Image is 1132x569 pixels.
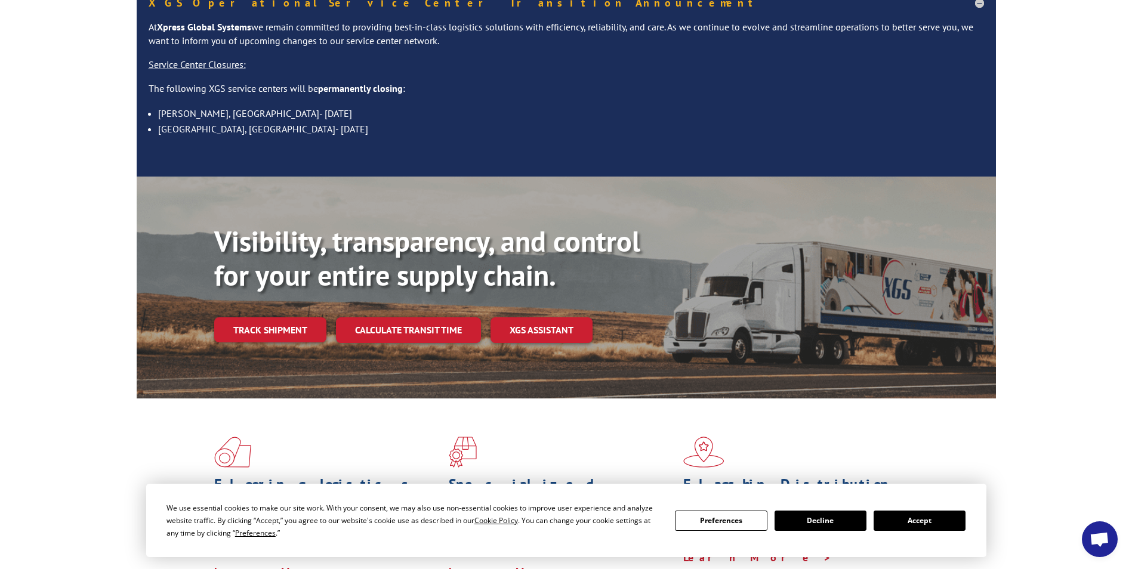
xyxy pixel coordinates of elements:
a: XGS ASSISTANT [491,317,593,343]
a: Calculate transit time [336,317,481,343]
button: Preferences [675,511,767,531]
a: Learn More > [683,551,832,564]
img: xgs-icon-total-supply-chain-intelligence-red [214,437,251,468]
strong: Xpress Global Systems [157,21,251,33]
u: Service Center Closures: [149,58,246,70]
button: Decline [775,511,866,531]
h1: Specialized Freight Experts [449,477,674,512]
b: Visibility, transparency, and control for your entire supply chain. [214,222,640,294]
strong: permanently closing [318,82,403,94]
li: [GEOGRAPHIC_DATA], [GEOGRAPHIC_DATA]- [DATE] [158,121,984,137]
p: The following XGS service centers will be : [149,82,984,106]
img: xgs-icon-flagship-distribution-model-red [683,437,724,468]
span: Cookie Policy [474,515,518,525]
li: [PERSON_NAME], [GEOGRAPHIC_DATA]- [DATE] [158,106,984,121]
img: xgs-icon-focused-on-flooring-red [449,437,477,468]
h1: Flooring Logistics Solutions [214,477,440,512]
div: We use essential cookies to make our site work. With your consent, we may also use non-essential ... [166,502,661,539]
button: Accept [874,511,966,531]
a: Track shipment [214,317,326,342]
span: Preferences [235,528,276,538]
div: Cookie Consent Prompt [146,484,986,557]
p: At we remain committed to providing best-in-class logistics solutions with efficiency, reliabilit... [149,20,984,58]
a: Open chat [1082,521,1118,557]
h1: Flagship Distribution Model [683,477,909,512]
